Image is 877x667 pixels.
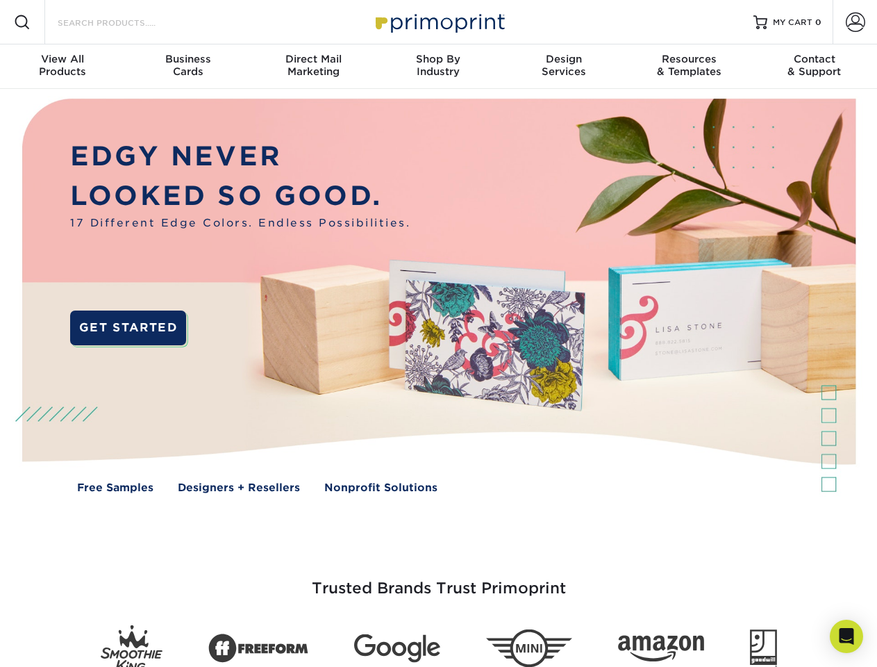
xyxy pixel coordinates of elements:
div: Cards [125,53,250,78]
img: Google [354,634,440,663]
span: Direct Mail [251,53,376,65]
span: 17 Different Edge Colors. Endless Possibilities. [70,215,410,231]
a: Free Samples [77,480,153,496]
img: Primoprint [369,7,508,37]
div: Services [501,53,626,78]
a: Shop ByIndustry [376,44,501,89]
span: Business [125,53,250,65]
h3: Trusted Brands Trust Primoprint [33,546,845,614]
a: DesignServices [501,44,626,89]
p: EDGY NEVER [70,137,410,176]
a: Contact& Support [752,44,877,89]
a: Resources& Templates [626,44,751,89]
div: Marketing [251,53,376,78]
span: MY CART [773,17,812,28]
p: LOOKED SO GOOD. [70,176,410,216]
div: Industry [376,53,501,78]
a: GET STARTED [70,311,186,345]
span: Contact [752,53,877,65]
span: Resources [626,53,751,65]
a: BusinessCards [125,44,250,89]
span: Design [501,53,626,65]
div: Open Intercom Messenger [830,620,863,653]
div: & Templates [626,53,751,78]
a: Designers + Resellers [178,480,300,496]
span: 0 [815,17,821,27]
span: Shop By [376,53,501,65]
input: SEARCH PRODUCTS..... [56,14,192,31]
img: Goodwill [750,629,777,667]
div: & Support [752,53,877,78]
img: Amazon [618,636,704,662]
a: Direct MailMarketing [251,44,376,89]
a: Nonprofit Solutions [324,480,437,496]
